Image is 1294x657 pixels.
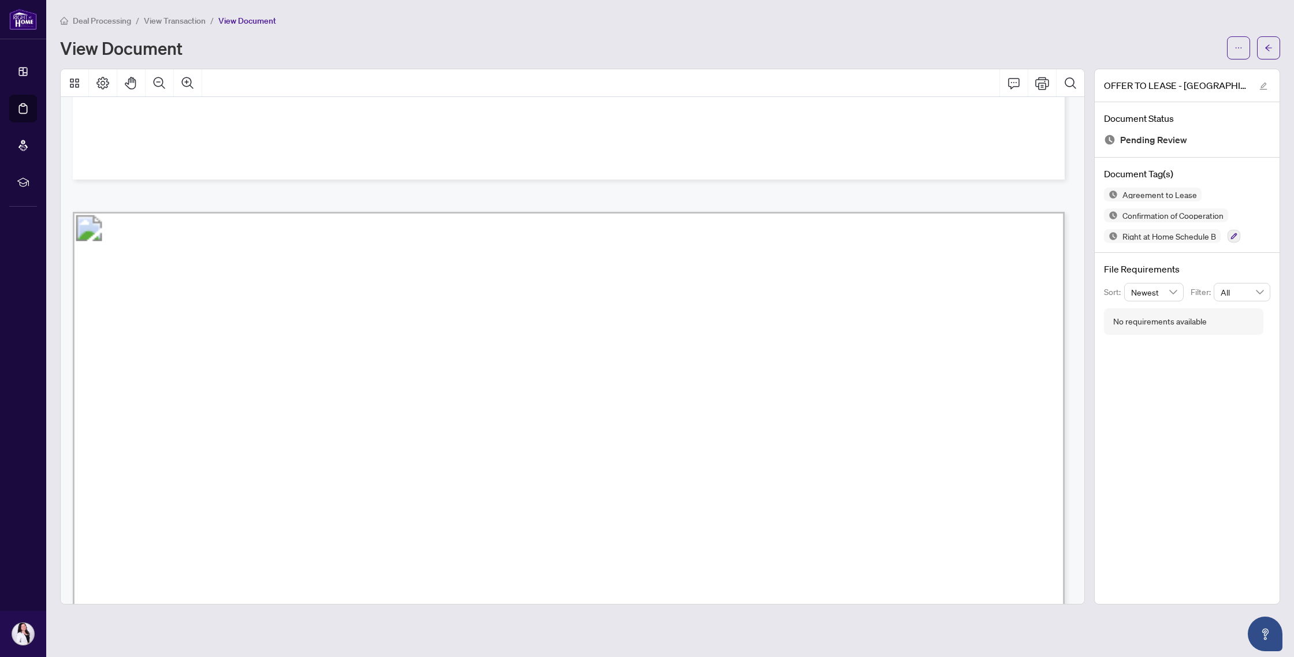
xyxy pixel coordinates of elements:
img: Status Icon [1104,229,1118,243]
h4: File Requirements [1104,262,1270,276]
img: Profile Icon [12,623,34,645]
span: Right at Home Schedule B [1118,232,1221,240]
img: Status Icon [1104,208,1118,222]
li: / [136,14,139,27]
span: All [1221,283,1263,301]
span: arrow-left [1265,44,1273,52]
span: Newest [1131,283,1177,301]
h1: View Document [60,39,183,57]
span: edit [1259,82,1267,90]
span: Deal Processing [73,16,131,26]
li: / [210,14,214,27]
img: Document Status [1104,134,1115,145]
p: Filter: [1191,286,1214,298]
span: Pending Review [1120,132,1187,148]
h4: Document Tag(s) [1104,167,1270,181]
p: Sort: [1104,286,1124,298]
h4: Document Status [1104,111,1270,125]
div: No requirements available [1113,315,1207,328]
img: logo [9,9,37,30]
span: View Document [218,16,276,26]
span: Agreement to Lease [1118,191,1202,199]
button: Open asap [1248,617,1282,651]
span: home [60,17,68,25]
span: ellipsis [1234,44,1243,52]
span: OFFER TO LEASE - [GEOGRAPHIC_DATA] 322 Landlord 1.pdf [1104,79,1248,92]
img: Status Icon [1104,188,1118,201]
span: View Transaction [144,16,206,26]
span: Confirmation of Cooperation [1118,211,1228,219]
